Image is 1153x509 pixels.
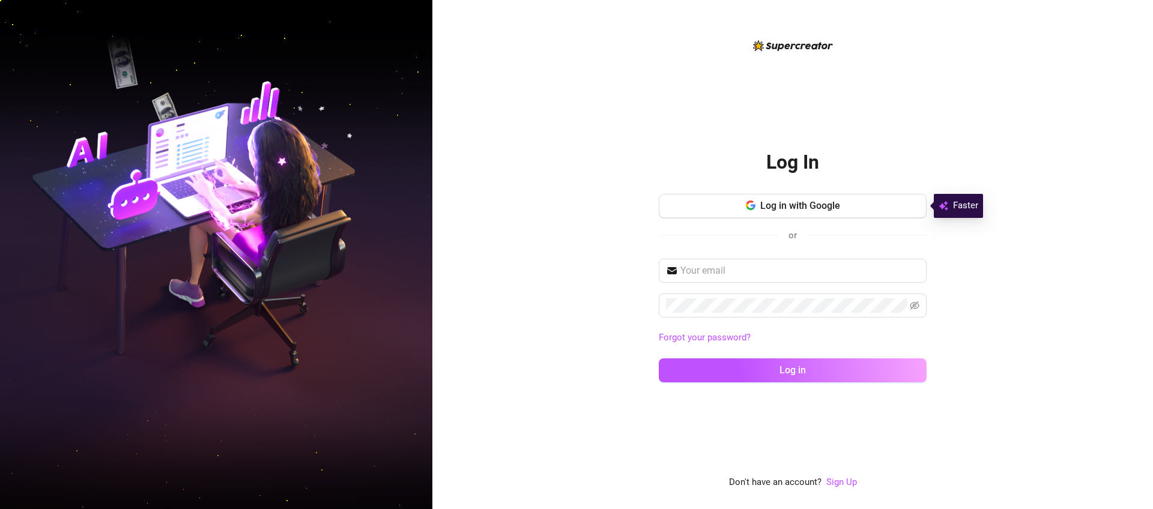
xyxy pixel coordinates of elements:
a: Forgot your password? [659,331,927,345]
span: Don't have an account? [729,475,822,490]
a: Sign Up [826,475,857,490]
span: or [788,230,797,241]
input: Your email [680,264,919,278]
img: logo-BBDzfeDw.svg [753,40,833,51]
button: Log in [659,358,927,382]
span: Log in [779,364,806,376]
a: Sign Up [826,477,857,487]
h2: Log In [766,150,819,175]
span: Log in with Google [760,200,840,211]
img: svg%3e [939,199,948,213]
span: Faster [953,199,978,213]
button: Log in with Google [659,194,927,218]
a: Forgot your password? [659,332,751,343]
span: eye-invisible [910,301,919,310]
